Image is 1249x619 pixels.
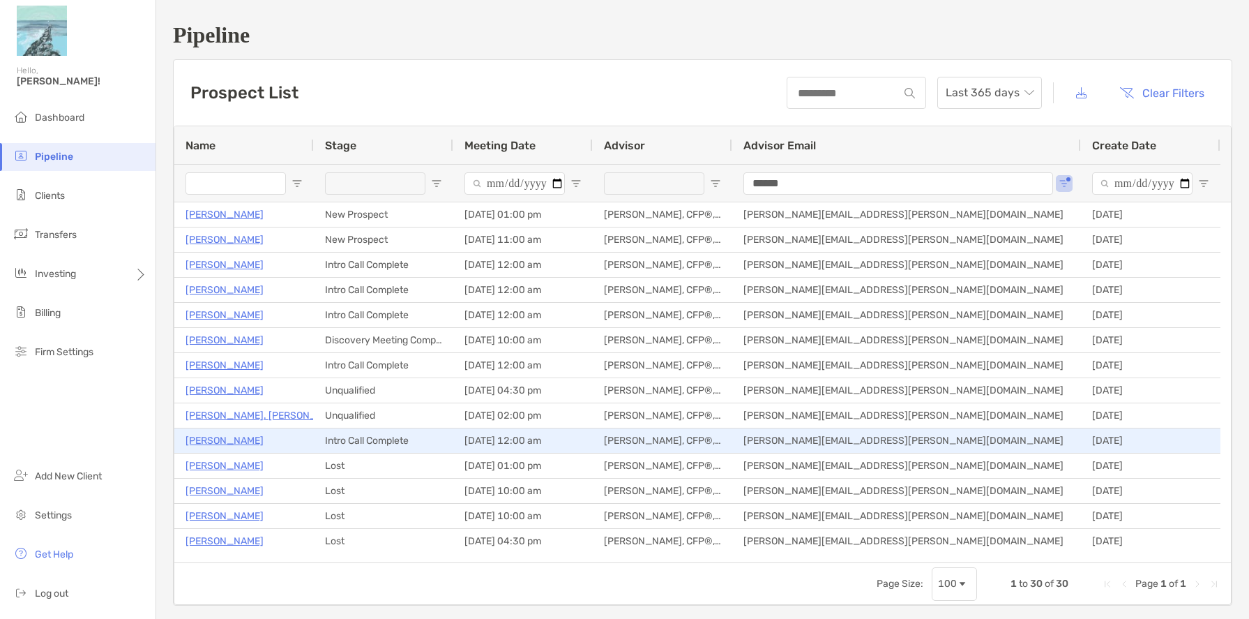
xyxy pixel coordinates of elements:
[1102,579,1113,590] div: First Page
[464,139,536,152] span: Meeting Date
[732,428,1081,453] div: [PERSON_NAME][EMAIL_ADDRESS][PERSON_NAME][DOMAIN_NAME]
[186,482,264,500] p: [PERSON_NAME]
[190,83,298,103] h3: Prospect List
[314,504,453,528] div: Lost
[1119,579,1130,590] div: Previous Page
[186,306,264,324] a: [PERSON_NAME]
[732,378,1081,403] div: [PERSON_NAME][EMAIL_ADDRESS][PERSON_NAME][DOMAIN_NAME]
[13,147,29,164] img: pipeline icon
[186,432,264,449] a: [PERSON_NAME]
[593,504,732,528] div: [PERSON_NAME], CFP®, CFSLA
[186,231,264,248] p: [PERSON_NAME]
[1081,278,1220,302] div: [DATE]
[314,479,453,503] div: Lost
[593,479,732,503] div: [PERSON_NAME], CFP®, CFSLA
[35,549,73,560] span: Get Help
[186,507,264,525] p: [PERSON_NAME]
[186,206,264,223] p: [PERSON_NAME]
[1081,303,1220,327] div: [DATE]
[13,545,29,562] img: get-help icon
[13,506,29,523] img: settings icon
[314,202,453,227] div: New Prospect
[13,264,29,281] img: investing icon
[743,139,816,152] span: Advisor Email
[186,331,264,349] p: [PERSON_NAME]
[1081,353,1220,378] div: [DATE]
[453,454,593,478] div: [DATE] 01:00 pm
[35,112,84,124] span: Dashboard
[732,202,1081,227] div: [PERSON_NAME][EMAIL_ADDRESS][PERSON_NAME][DOMAIN_NAME]
[453,378,593,403] div: [DATE] 04:30 pm
[186,172,286,195] input: Name Filter Input
[1056,578,1068,590] span: 30
[1081,428,1220,453] div: [DATE]
[593,378,732,403] div: [PERSON_NAME], CFP®, CFSLA
[186,457,264,475] a: [PERSON_NAME]
[453,504,593,528] div: [DATE] 10:00 am
[1059,178,1070,189] button: Open Filter Menu
[35,307,61,319] span: Billing
[1092,172,1193,195] input: Create Date Filter Input
[732,303,1081,327] div: [PERSON_NAME][EMAIL_ADDRESS][PERSON_NAME][DOMAIN_NAME]
[877,578,923,590] div: Page Size:
[292,178,303,189] button: Open Filter Menu
[593,428,732,453] div: [PERSON_NAME], CFP®, CFSLA
[732,253,1081,277] div: [PERSON_NAME][EMAIL_ADDRESS][PERSON_NAME][DOMAIN_NAME]
[431,178,442,189] button: Open Filter Menu
[732,353,1081,378] div: [PERSON_NAME][EMAIL_ADDRESS][PERSON_NAME][DOMAIN_NAME]
[932,567,977,601] div: Page Size
[593,202,732,227] div: [PERSON_NAME], CFP®, CFSLA
[314,454,453,478] div: Lost
[314,529,453,553] div: Lost
[314,303,453,327] div: Intro Call Complete
[593,228,732,252] div: [PERSON_NAME], CFP®, CFSLA
[17,75,147,87] span: [PERSON_NAME]!
[35,588,68,599] span: Log out
[314,278,453,302] div: Intro Call Complete
[1081,454,1220,478] div: [DATE]
[1030,578,1043,590] span: 30
[1092,139,1156,152] span: Create Date
[1109,77,1215,108] button: Clear Filters
[35,151,73,163] span: Pipeline
[1081,479,1220,503] div: [DATE]
[593,303,732,327] div: [PERSON_NAME], CFP®, CFSLA
[1081,228,1220,252] div: [DATE]
[186,532,264,550] a: [PERSON_NAME]
[464,172,565,195] input: Meeting Date Filter Input
[314,328,453,352] div: Discovery Meeting Complete
[314,403,453,428] div: Unqualified
[1010,578,1017,590] span: 1
[593,253,732,277] div: [PERSON_NAME], CFP®, CFSLA
[570,178,582,189] button: Open Filter Menu
[453,202,593,227] div: [DATE] 01:00 pm
[35,190,65,202] span: Clients
[186,281,264,299] p: [PERSON_NAME]
[13,225,29,242] img: transfers icon
[186,256,264,274] a: [PERSON_NAME]
[186,407,347,424] p: [PERSON_NAME]. [PERSON_NAME]
[732,479,1081,503] div: [PERSON_NAME][EMAIL_ADDRESS][PERSON_NAME][DOMAIN_NAME]
[938,578,957,590] div: 100
[453,253,593,277] div: [DATE] 12:00 am
[314,378,453,403] div: Unqualified
[186,382,264,399] a: [PERSON_NAME]
[1081,403,1220,428] div: [DATE]
[1169,578,1178,590] span: of
[593,278,732,302] div: [PERSON_NAME], CFP®, CFSLA
[35,470,102,482] span: Add New Client
[1160,578,1167,590] span: 1
[1192,579,1203,590] div: Next Page
[732,328,1081,352] div: [PERSON_NAME][EMAIL_ADDRESS][PERSON_NAME][DOMAIN_NAME]
[946,77,1034,108] span: Last 365 days
[453,353,593,378] div: [DATE] 12:00 am
[314,228,453,252] div: New Prospect
[1135,578,1158,590] span: Page
[593,529,732,553] div: [PERSON_NAME], CFP®, CFSLA
[732,529,1081,553] div: [PERSON_NAME][EMAIL_ADDRESS][PERSON_NAME][DOMAIN_NAME]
